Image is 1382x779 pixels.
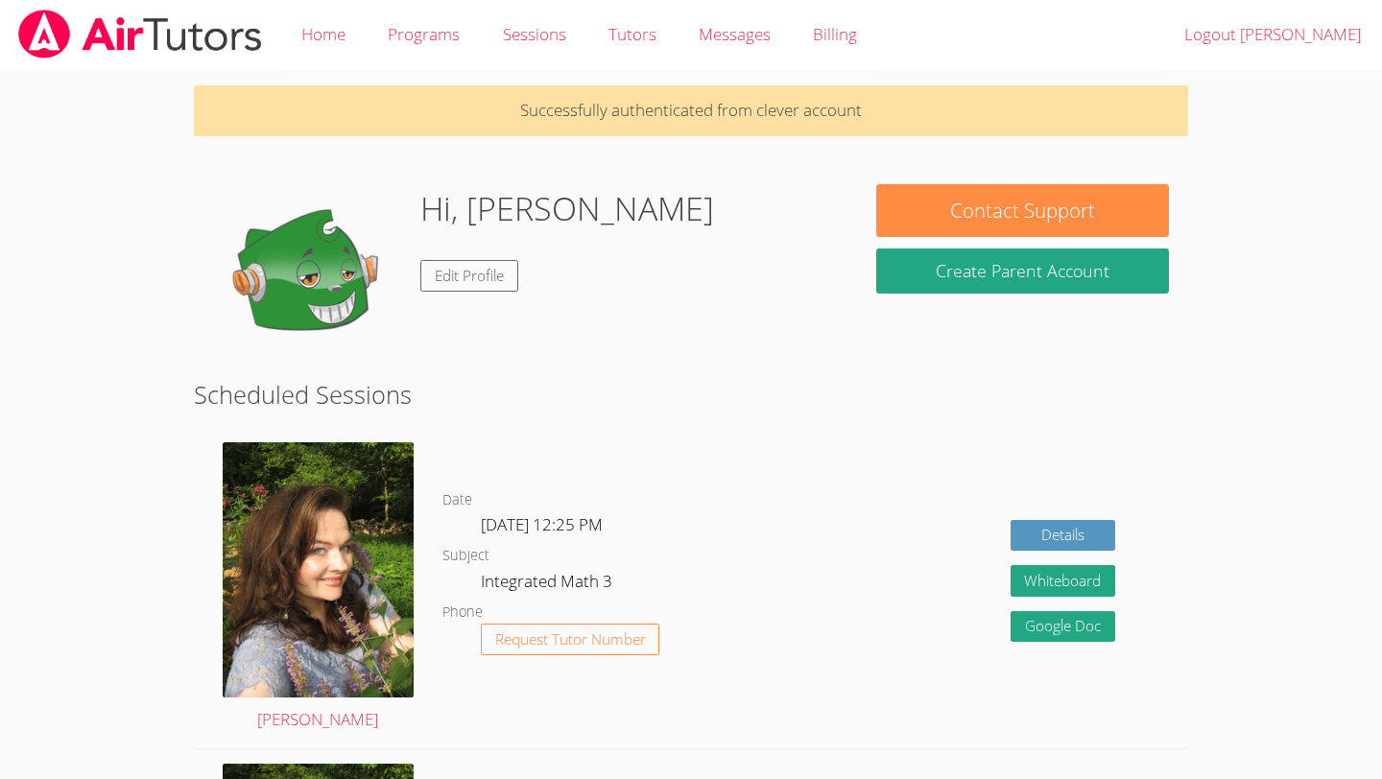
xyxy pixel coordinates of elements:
span: [DATE] 12:25 PM [481,513,603,535]
a: Google Doc [1011,611,1116,643]
h1: Hi, [PERSON_NAME] [420,184,714,233]
a: Edit Profile [420,260,518,292]
a: Details [1011,520,1116,552]
button: Whiteboard [1011,565,1116,597]
a: [PERSON_NAME] [223,442,414,733]
dt: Subject [442,544,489,568]
button: Create Parent Account [876,248,1168,294]
button: Contact Support [876,184,1168,237]
img: airtutors_banner-c4298cdbf04f3fff15de1276eac7730deb9818008684d7c2e4769d2f7ddbe033.png [16,10,264,59]
dd: Integrated Math 3 [481,568,616,601]
span: Messages [699,23,771,45]
p: Successfully authenticated from clever account [194,85,1189,136]
dt: Phone [442,601,483,625]
span: Request Tutor Number [495,632,646,647]
img: default.png [213,184,405,376]
button: Request Tutor Number [481,624,660,655]
dt: Date [442,488,472,512]
img: a.JPG [223,442,414,697]
h2: Scheduled Sessions [194,376,1189,413]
